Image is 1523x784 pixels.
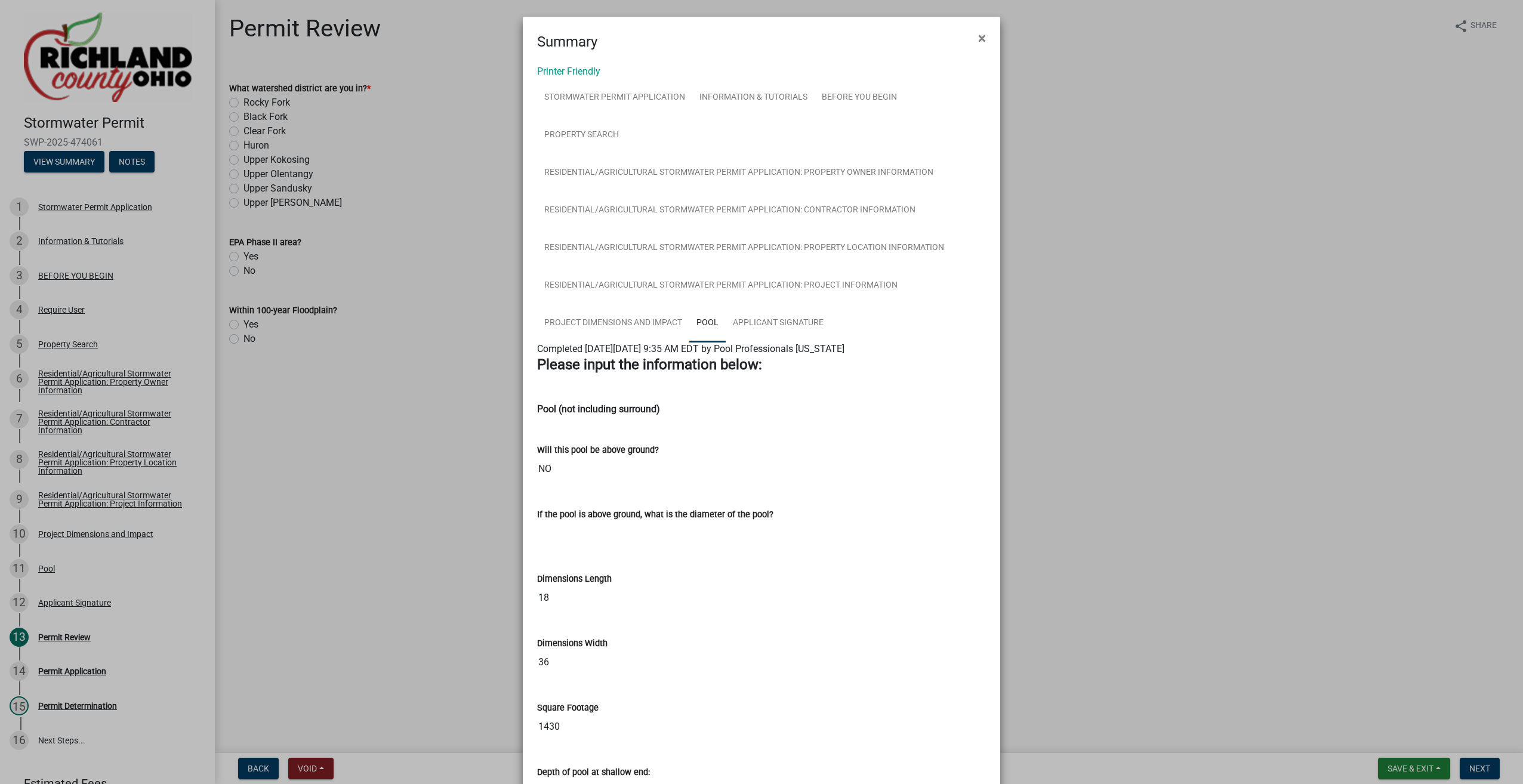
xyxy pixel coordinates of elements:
a: Information & Tutorials [692,79,815,117]
label: Depth of pool at shallow end: [537,768,650,777]
a: Residential/Agricultural Stormwater Permit Application: Property Location Information [537,229,951,267]
strong: Pool (not including surround) [537,403,660,415]
a: Residential/Agricultural Stormwater Permit Application: Project Information [537,267,905,305]
a: BEFORE YOU BEGIN [815,79,904,117]
span: × [978,30,986,47]
label: Will this pool be above ground? [537,446,659,455]
a: Applicant Signature [726,304,831,342]
label: Dimensions Width [537,640,608,648]
label: If the pool is above ground, what is the diameter of the pool? [537,511,773,519]
label: Dimensions Length [537,575,612,584]
a: Residential/Agricultural Stormwater Permit Application: Property Owner Information [537,154,941,192]
a: Printer Friendly [537,66,600,77]
strong: Please input the information below: [537,356,762,373]
a: Pool [689,304,726,342]
label: Square Footage [537,704,599,712]
button: Close [969,21,995,55]
a: Residential/Agricultural Stormwater Permit Application: Contractor Information [537,192,923,230]
a: Stormwater Permit Application [537,79,692,117]
h4: Summary [537,31,597,53]
a: Project Dimensions and Impact [537,304,689,342]
span: Completed [DATE][DATE] 9:35 AM EDT by Pool Professionals [US_STATE] [537,343,844,354]
a: Property Search [537,116,626,155]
